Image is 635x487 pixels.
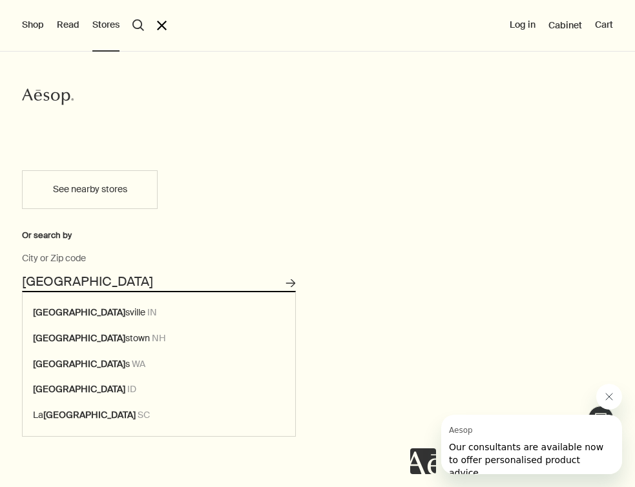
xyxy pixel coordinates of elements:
iframe: no content [410,448,436,474]
strong: [GEOGRAPHIC_DATA] [33,383,125,395]
button: La[GEOGRAPHIC_DATA] SC [23,403,295,428]
a: Cabinet [548,19,582,31]
span: IN [147,306,157,318]
button: Cart [595,19,613,32]
svg: Aesop [22,87,74,106]
button: Read [57,19,79,32]
button: Close the Menu [157,21,167,30]
strong: [GEOGRAPHIC_DATA] [33,332,125,344]
span: Our consultants are available now to offer personalised product advice. [8,27,162,63]
button: Log in [510,19,536,32]
strong: [GEOGRAPHIC_DATA] [43,409,136,421]
button: Shop [22,19,44,32]
button: Open search [132,19,144,31]
button: See nearby stores [22,170,158,209]
span: ID [127,383,136,395]
span: NH [152,332,166,344]
div: Or search by [22,228,296,243]
button: [GEOGRAPHIC_DATA]stown NH [23,326,295,352]
div: Aesop says "Our consultants are available now to offer personalised product advice.". Open messag... [410,384,622,474]
strong: [GEOGRAPHIC_DATA] [33,306,125,318]
button: [GEOGRAPHIC_DATA]s WA [23,352,295,377]
strong: [GEOGRAPHIC_DATA] [33,358,125,370]
button: [GEOGRAPHIC_DATA]sville IN [23,300,295,326]
iframe: Close message from Aesop [596,384,622,410]
a: Aesop [22,87,74,110]
button: [GEOGRAPHIC_DATA] ID [23,377,295,403]
span: SC [138,409,150,421]
iframe: Message from Aesop [441,415,622,474]
button: Stores [92,19,120,32]
span: WA [132,358,145,370]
